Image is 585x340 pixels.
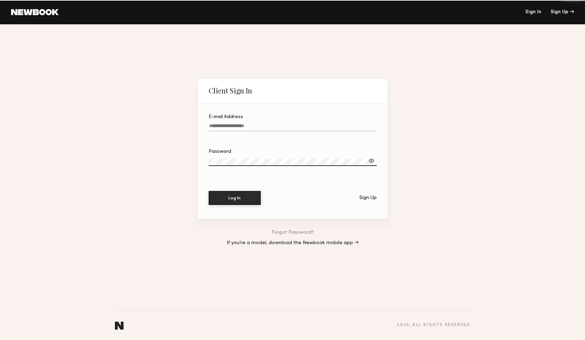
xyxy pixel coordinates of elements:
div: Sign Up [551,10,574,15]
div: 2025 , all rights reserved [397,323,470,327]
div: Sign Up [359,196,377,200]
div: Client Sign In [209,86,252,95]
input: Password [209,158,377,166]
div: Password [209,149,377,154]
div: E-mail Address [209,115,377,119]
input: E-mail Address [209,123,377,131]
a: Forgot Password? [271,230,314,235]
a: Sign In [525,10,541,15]
a: If you’re a model, download the Newbook mobile app → [227,241,359,246]
button: Log In [209,191,261,205]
